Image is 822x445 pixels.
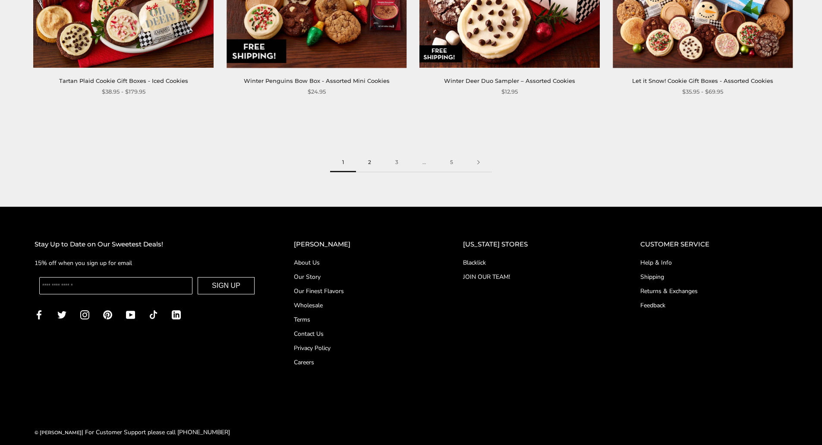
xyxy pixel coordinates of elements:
a: LinkedIn [172,309,181,319]
a: Winter Deer Duo Sampler – Assorted Cookies [444,77,575,84]
a: Feedback [640,301,787,310]
a: About Us [294,258,428,267]
div: | For Customer Support please call [PHONE_NUMBER] [35,427,230,437]
a: Returns & Exchanges [640,287,787,296]
a: Our Story [294,272,428,281]
a: Facebook [35,309,44,319]
a: YouTube [126,309,135,319]
span: 1 [330,153,356,172]
h2: [PERSON_NAME] [294,239,428,250]
a: Let it Snow! Cookie Gift Boxes - Assorted Cookies [632,77,773,84]
a: Instagram [80,309,89,319]
a: Twitter [57,309,66,319]
p: 15% off when you sign up for email [35,258,259,268]
a: Pinterest [103,309,112,319]
h2: [US_STATE] STORES [463,239,606,250]
a: Tartan Plaid Cookie Gift Boxes - Iced Cookies [59,77,188,84]
a: 3 [383,153,410,172]
a: Next page [465,153,492,172]
a: © [PERSON_NAME] [35,429,82,436]
a: JOIN OUR TEAM! [463,272,606,281]
span: $12.95 [501,87,518,96]
a: 2 [356,153,383,172]
button: SIGN UP [198,277,255,294]
span: $35.95 - $69.95 [682,87,723,96]
span: $38.95 - $179.95 [102,87,145,96]
a: 5 [438,153,465,172]
a: Help & Info [640,258,787,267]
a: Winter Penguins Bow Box - Assorted Mini Cookies [244,77,390,84]
a: Privacy Policy [294,344,428,353]
span: $24.95 [308,87,326,96]
h2: Stay Up to Date on Our Sweetest Deals! [35,239,259,250]
a: Our Finest Flavors [294,287,428,296]
input: Enter your email [39,277,192,294]
a: Blacklick [463,258,606,267]
h2: CUSTOMER SERVICE [640,239,787,250]
a: Contact Us [294,329,428,338]
a: TikTok [149,309,158,319]
span: … [410,153,438,172]
a: Shipping [640,272,787,281]
a: Terms [294,315,428,324]
a: Careers [294,358,428,367]
a: Wholesale [294,301,428,310]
